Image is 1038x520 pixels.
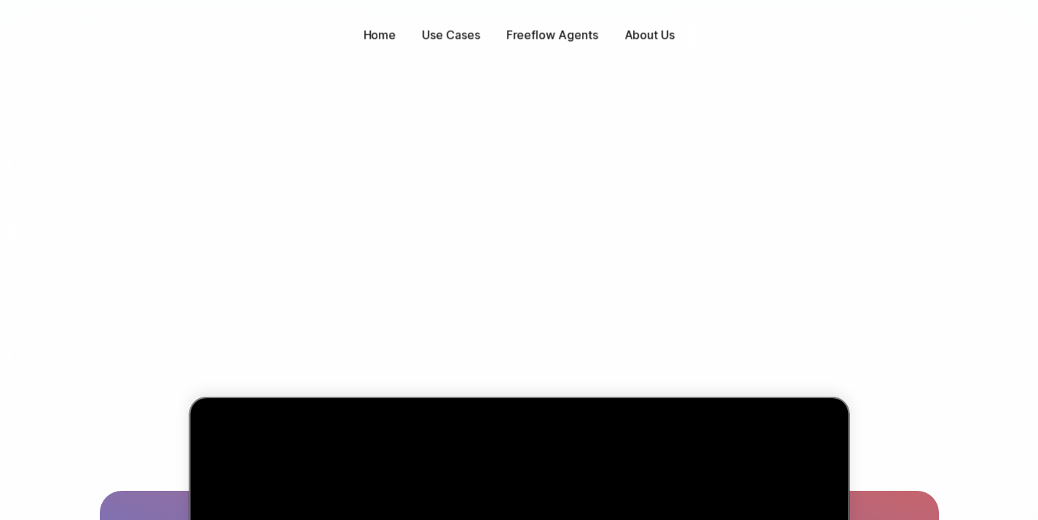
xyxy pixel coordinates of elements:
p: About Us [624,27,675,44]
a: About Us [617,24,682,47]
p: Use Cases [422,27,480,44]
p: Freeflow Agents [506,27,598,44]
p: Home [363,27,396,44]
button: Use Cases [415,24,487,47]
a: Freeflow Agents [499,24,605,47]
